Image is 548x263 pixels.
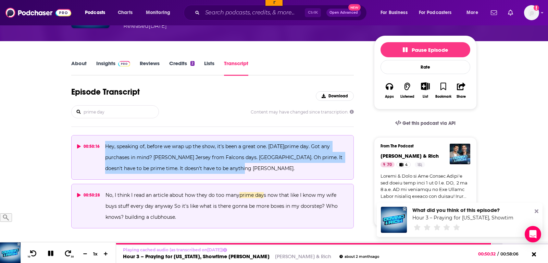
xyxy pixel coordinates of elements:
div: Share [457,95,466,99]
a: View [105,7,117,12]
p: Playing cached audio (as transcribed on [DATE] ) [123,247,379,252]
span: Open Advanced [329,11,358,14]
div: List [423,94,428,99]
img: Hour 3 – Praying for Texas, Showtime Mahomes [381,207,407,233]
span: Ctrl K [305,8,321,17]
span: s now that like I know my wife buys stuff every day anyway So it's like what is there gonna be mo... [105,192,339,220]
a: Loremi & Dolo si Ame Consec Adipi'e sed doeiu temp inci 1 ut 0 l.e. DO, 2 ma 8 a.e. AD mi veniamq... [381,173,470,200]
input: Search podcasts, credits, & more... [202,7,305,18]
input: ASIN [105,2,138,7]
button: open menu [141,7,179,18]
button: 30 [62,250,75,258]
button: open menu [80,7,114,18]
span: prime day [239,192,264,198]
span: 00:58:06 [499,251,525,256]
a: Lists [204,60,214,76]
div: Open Intercom Messenger [525,226,541,242]
span: 30 [71,255,74,258]
a: Show notifications dropdown [488,7,500,19]
button: Pause Episode [381,42,470,57]
div: Rate [381,60,470,74]
div: Apps [385,95,394,99]
a: Hour 3 – Praying for [US_STATE], Showtime [PERSON_NAME] [123,253,270,260]
a: Copy [117,7,128,12]
img: Covino & Rich [450,144,470,164]
button: Download [316,91,354,101]
div: 00:50:28 [77,190,100,201]
span: For Business [381,8,408,17]
span: [PERSON_NAME] & Rich [381,153,439,159]
div: Show More ButtonList [416,78,434,103]
a: Clear [128,7,139,12]
span: No, I think I read an article about how they do too many [105,192,239,198]
button: Show profile menu [524,5,539,20]
img: User Profile [524,5,539,20]
div: Bookmark [435,95,451,99]
a: Show notifications dropdown [505,7,516,19]
h1: Episode Transcript [71,87,140,97]
span: Pause Episode [403,47,448,53]
img: Podchaser Pro [118,61,130,67]
a: [PERSON_NAME] & Rich [275,253,331,260]
span: 4 [405,162,408,168]
button: 10 [26,250,39,258]
span: More [466,8,478,17]
span: Podcasts [85,8,105,17]
a: About [71,60,87,76]
button: Listened [398,78,416,103]
div: 00:50:16 [77,141,100,152]
button: open menu [462,7,487,18]
span: Logged in as HLodeiro [524,5,539,20]
span: Get this podcast via API [402,120,456,126]
button: 00:50:16Hey, speaking of, before we wrap up the show, it's been a great one. [DATE]prime day. Got... [71,135,354,180]
div: What did you think of this episode? [412,207,513,213]
span: . Got any purchases in mind? [PERSON_NAME] Jersey from Falcons days. [GEOGRAPHIC_DATA]. Oh prime.... [105,143,344,171]
input: ASIN, PO, Alias, + more... [36,3,91,12]
a: Credits2 [169,60,195,76]
span: Download [328,94,348,98]
div: 2 [190,61,195,66]
div: Released [DATE] [123,22,167,30]
span: 70 [387,162,392,168]
span: Content may have changed since transcription. [251,109,354,115]
a: Reviews [140,60,160,76]
div: 1 x [90,251,101,256]
button: Apps [381,78,398,103]
span: / [497,251,499,256]
a: Get this podcast via API [390,115,461,132]
button: Open AdvancedNew [326,9,361,17]
span: For Podcasters [419,8,452,17]
span: 10 [28,255,30,258]
a: 4 [396,162,411,167]
img: Podchaser - Follow, Share and Rate Podcasts [5,6,71,19]
button: Bookmark [434,78,452,103]
button: Show More Button [418,82,432,90]
button: open menu [414,7,462,18]
button: Share [452,78,470,103]
img: hlodeiro [17,2,25,11]
span: 00:50:32 [478,251,497,256]
a: Transcript [224,60,248,76]
a: 70 [381,162,395,167]
input: Search transcript... [83,106,159,118]
span: New [348,4,361,11]
span: Charts [118,8,133,17]
div: about 2 months ago [339,255,379,259]
button: 00:50:28No, I think I read an article about how they do too manyprime days now that like I know m... [71,184,354,228]
a: Covino & Rich [381,153,439,159]
svg: Add a profile image [534,5,539,11]
h3: From The Podcast [381,144,465,148]
span: prime day [284,143,309,150]
div: Search podcasts, credits, & more... [190,5,373,21]
a: Charts [113,7,137,18]
button: open menu [376,7,416,18]
span: Monitoring [146,8,170,17]
a: InsightsPodchaser Pro [96,60,130,76]
div: Listened [400,95,414,99]
span: Hey, speaking of, before we wrap up the show, it's been a great one. [DATE] [105,143,284,150]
